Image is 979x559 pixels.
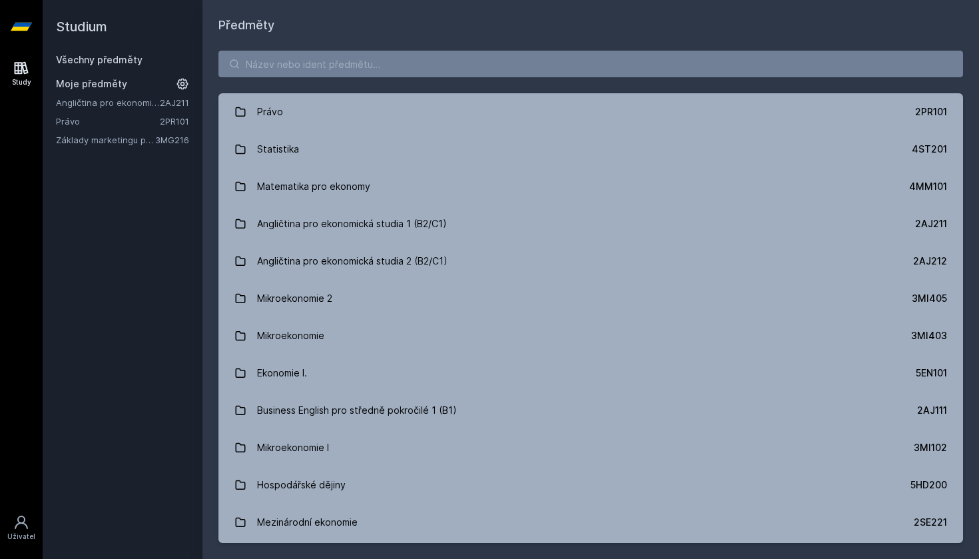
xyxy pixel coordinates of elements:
span: Moje předměty [56,77,127,91]
div: Study [12,77,31,87]
div: Mezinárodní ekonomie [257,509,358,536]
a: Mikroekonomie 2 3MI405 [218,280,963,317]
a: Mezinárodní ekonomie 2SE221 [218,504,963,541]
a: Angličtina pro ekonomická studia 2 (B2/C1) 2AJ212 [218,243,963,280]
div: Ekonomie I. [257,360,307,386]
a: Ekonomie I. 5EN101 [218,354,963,392]
a: Uživatel [3,508,40,548]
a: 2PR101 [160,116,189,127]
div: Hospodářské dějiny [257,472,346,498]
a: Study [3,53,40,94]
h1: Předměty [218,16,963,35]
a: Angličtina pro ekonomická studia 1 (B2/C1) 2AJ211 [218,205,963,243]
a: Angličtina pro ekonomická studia 1 (B2/C1) [56,96,160,109]
div: Mikroekonomie 2 [257,285,332,312]
a: Mikroekonomie I 3MI102 [218,429,963,466]
div: Uživatel [7,532,35,542]
a: 3MG216 [155,135,189,145]
input: Název nebo ident předmětu… [218,51,963,77]
div: 2PR101 [915,105,947,119]
div: Právo [257,99,283,125]
a: Hospodářské dějiny 5HD200 [218,466,963,504]
div: Angličtina pro ekonomická studia 2 (B2/C1) [257,248,448,275]
div: 3MI405 [912,292,947,305]
div: Business English pro středně pokročilé 1 (B1) [257,397,457,424]
div: 5HD200 [910,478,947,492]
a: 2AJ211 [160,97,189,108]
div: 3MI403 [911,329,947,342]
a: Právo [56,115,160,128]
div: 4MM101 [909,180,947,193]
a: Základy marketingu pro informatiky a statistiky [56,133,155,147]
a: Všechny předměty [56,54,143,65]
div: Matematika pro ekonomy [257,173,370,200]
div: Mikroekonomie [257,322,324,349]
div: 5EN101 [916,366,947,380]
div: Mikroekonomie I [257,434,329,461]
a: Matematika pro ekonomy 4MM101 [218,168,963,205]
div: 2SE221 [914,516,947,529]
div: Angličtina pro ekonomická studia 1 (B2/C1) [257,211,447,237]
div: 2AJ212 [913,255,947,268]
a: Business English pro středně pokročilé 1 (B1) 2AJ111 [218,392,963,429]
a: Právo 2PR101 [218,93,963,131]
a: Statistika 4ST201 [218,131,963,168]
div: 2AJ111 [917,404,947,417]
div: 2AJ211 [915,217,947,231]
div: Statistika [257,136,299,163]
div: 4ST201 [912,143,947,156]
div: 3MI102 [914,441,947,454]
a: Mikroekonomie 3MI403 [218,317,963,354]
